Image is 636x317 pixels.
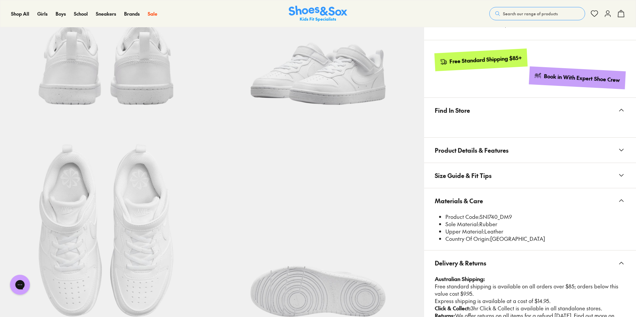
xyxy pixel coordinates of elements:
button: Delivery & Returns [424,250,636,275]
div: Free Standard Shipping $85+ [449,54,522,65]
div: Book in With Expert Shoe Crew [544,73,620,84]
button: Product Details & Features [424,138,636,163]
a: Sale [148,10,157,17]
p: Receive $7.50 in Rewards with Fit Club [489,23,558,35]
li: Rubber [445,221,625,228]
span: Materials & Care [435,191,483,211]
button: Search our range of products [489,7,585,20]
strong: Australian Shipping: [435,275,485,282]
li: [GEOGRAPHIC_DATA] [445,235,625,242]
a: School [74,10,88,17]
img: SNS_Logo_Responsive.svg [289,6,347,22]
strong: Click & Collect: [435,304,471,312]
a: Brands [124,10,140,17]
a: Shoes & Sox [289,6,347,22]
a: Girls [37,10,48,17]
iframe: Find in Store [435,123,625,129]
a: Free Standard Shipping $85+ [434,49,527,71]
span: Product Details & Features [435,140,509,160]
a: Shop All [11,10,29,17]
a: Sneakers [96,10,116,17]
span: Upper Material: [445,228,484,235]
span: Size Guide & Fit Tips [435,166,492,185]
iframe: Gorgias live chat messenger [7,272,33,297]
li: SNI740_DM9 [445,213,625,221]
p: Free standard shipping is available on all orders over $85; orders below this value cost $9.95. E... [435,275,625,305]
button: Find In Store [424,98,636,123]
span: Find In Store [435,100,470,120]
span: Delivery & Returns [435,253,486,273]
p: 3hr Click & Collect is available in all standalone stores. [435,305,625,312]
span: Sole Material: [445,220,479,228]
span: Product Code: [445,213,480,220]
button: Size Guide & Fit Tips [424,163,636,188]
span: Country Of Origin: [445,235,490,242]
li: Leather [445,228,625,235]
a: Boys [56,10,66,17]
span: Search our range of products [503,11,558,17]
a: Book in With Expert Shoe Crew [529,66,626,89]
button: Materials & Care [424,188,636,213]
